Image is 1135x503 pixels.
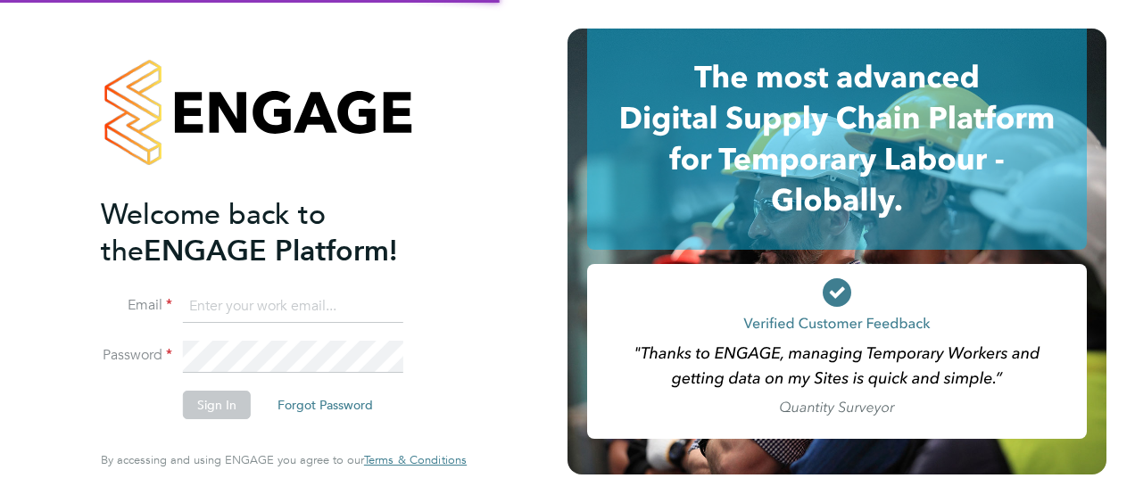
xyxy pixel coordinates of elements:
input: Enter your work email... [183,291,403,323]
span: By accessing and using ENGAGE you agree to our [101,452,467,467]
label: Password [101,346,172,365]
label: Email [101,296,172,315]
span: Welcome back to the [101,197,326,268]
button: Sign In [183,391,251,419]
a: Terms & Conditions [364,453,467,467]
h2: ENGAGE Platform! [101,196,449,269]
button: Forgot Password [263,391,387,419]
